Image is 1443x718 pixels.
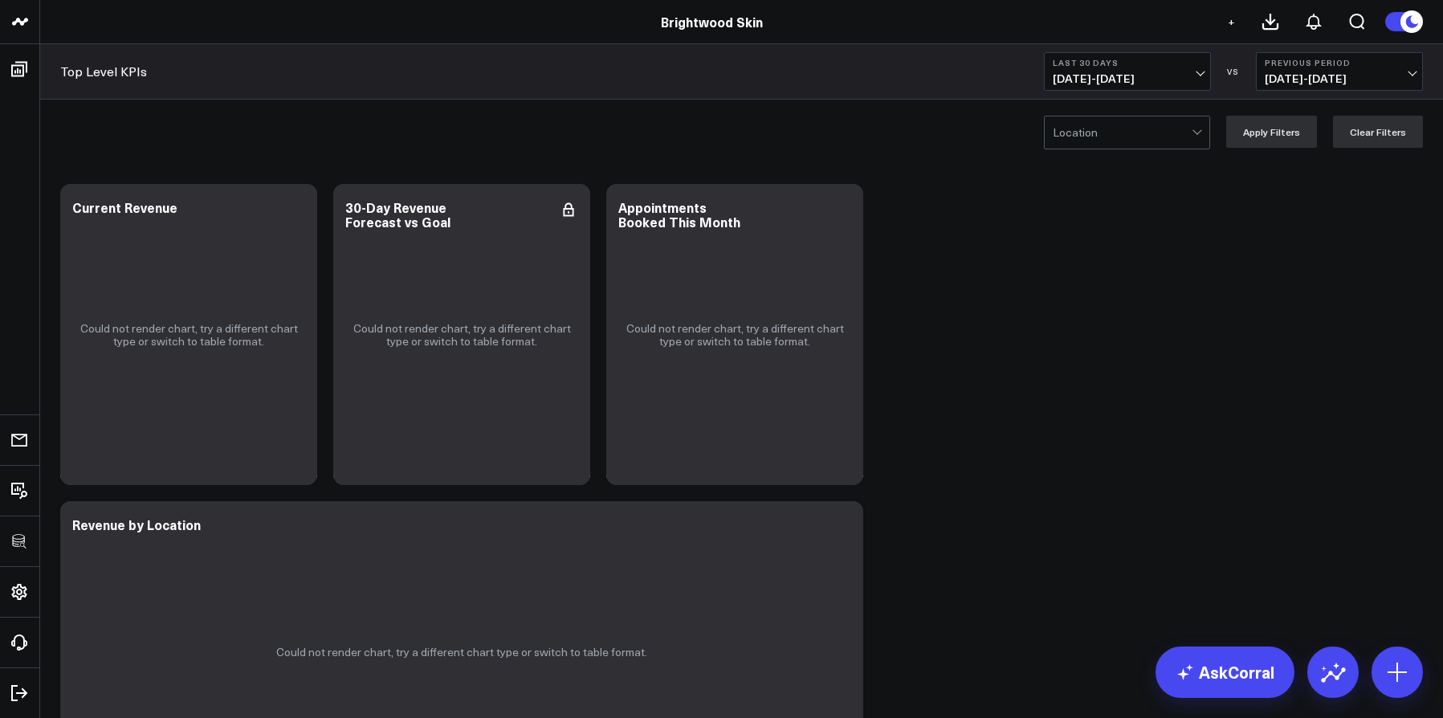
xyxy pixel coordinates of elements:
p: Could not render chart, try a different chart type or switch to table format. [276,646,647,659]
div: 30-Day Revenue Forecast vs Goal [345,198,450,230]
a: AskCorral [1156,647,1294,698]
p: Could not render chart, try a different chart type or switch to table format. [622,322,847,348]
button: Previous Period[DATE]-[DATE] [1256,52,1423,91]
button: + [1221,12,1241,31]
b: Previous Period [1265,58,1414,67]
span: [DATE] - [DATE] [1265,72,1414,85]
span: [DATE] - [DATE] [1053,72,1202,85]
a: Top Level KPIs [60,63,147,80]
button: Last 30 Days[DATE]-[DATE] [1044,52,1211,91]
b: Last 30 Days [1053,58,1202,67]
span: + [1228,16,1235,27]
p: Could not render chart, try a different chart type or switch to table format. [349,322,574,348]
button: Clear Filters [1333,116,1423,148]
div: Appointments Booked This Month [618,198,740,230]
a: Brightwood Skin [661,13,763,31]
div: VS [1219,67,1248,76]
p: Could not render chart, try a different chart type or switch to table format. [76,322,301,348]
div: Revenue by Location [72,516,201,533]
div: Current Revenue [72,198,177,216]
button: Apply Filters [1226,116,1317,148]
